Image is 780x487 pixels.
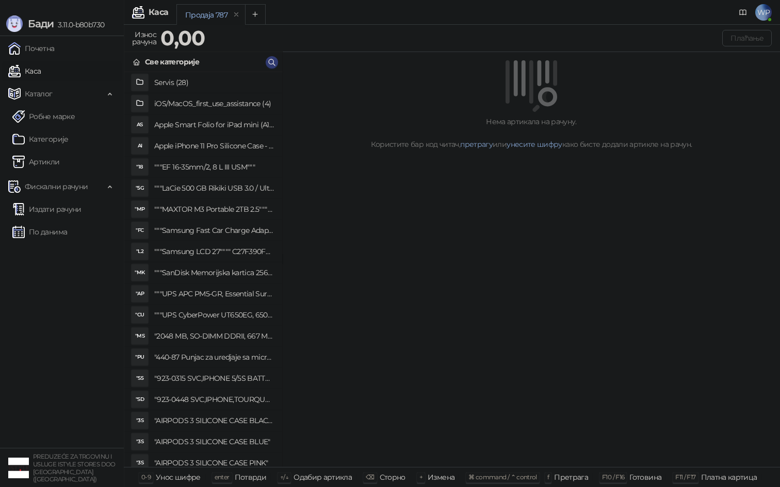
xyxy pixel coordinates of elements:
[132,349,148,365] div: "PU
[12,106,75,127] a: Робне марке
[507,140,562,149] a: унесите шифру
[154,412,274,429] h4: "AIRPODS 3 SILICONE CASE BLACK"
[460,140,493,149] a: претрагу
[154,264,274,281] h4: """SanDisk Memorijska kartica 256GB microSDXC sa SD adapterom SDSQXA1-256G-GN6MA - Extreme PLUS, ...
[132,264,148,281] div: "MK
[8,61,41,81] a: Каса
[554,471,588,484] div: Претрага
[428,471,454,484] div: Измена
[366,473,374,481] span: ⌫
[124,72,282,467] div: grid
[722,30,772,46] button: Плаћање
[154,159,274,175] h4: """EF 16-35mm/2, 8 L III USM"""
[154,391,274,408] h4: "923-0448 SVC,IPHONE,TOURQUE DRIVER KIT .65KGF- CM Šrafciger "
[154,138,274,154] h4: Apple iPhone 11 Pro Silicone Case - Black
[629,471,661,484] div: Готовина
[755,4,772,21] span: WP
[25,176,88,197] span: Фискални рачуни
[132,328,148,344] div: "MS
[154,455,274,471] h4: "AIRPODS 3 SILICONE CASE PINK"
[145,56,199,68] div: Све категорије
[245,4,266,25] button: Add tab
[132,412,148,429] div: "3S
[141,473,151,481] span: 0-9
[675,473,695,481] span: F11 / F17
[154,307,274,323] h4: """UPS CyberPower UT650EG, 650VA/360W , line-int., s_uko, desktop"""
[28,18,54,30] span: Бади
[468,473,537,481] span: ⌘ command / ⌃ control
[154,433,274,450] h4: "AIRPODS 3 SILICONE CASE BLUE"
[149,8,168,16] div: Каса
[154,201,274,217] h4: """MAXTOR M3 Portable 2TB 2.5"""" crni eksterni hard disk HX-M201TCB/GM"""
[132,307,148,323] div: "CU
[215,473,230,481] span: enter
[132,391,148,408] div: "SD
[419,473,423,481] span: +
[132,243,148,260] div: "L2
[154,95,274,112] h4: iOS/MacOS_first_use_assistance (4)
[154,243,274,260] h4: """Samsung LCD 27"""" C27F390FHUXEN"""
[230,10,243,19] button: remove
[12,222,67,242] a: По данима
[160,25,205,51] strong: 0,00
[280,473,288,481] span: ↑/↓
[154,328,274,344] h4: "2048 MB, SO-DIMM DDRII, 667 MHz, Napajanje 1,8 0,1 V, Latencija CL5"
[132,138,148,154] div: AI
[132,286,148,302] div: "AP
[132,159,148,175] div: "18
[154,286,274,302] h4: """UPS APC PM5-GR, Essential Surge Arrest,5 utic_nica"""
[154,222,274,239] h4: """Samsung Fast Car Charge Adapter, brzi auto punja_, boja crna"""
[154,349,274,365] h4: "440-87 Punjac za uredjaje sa micro USB portom 4/1, Stand."
[380,471,405,484] div: Сторно
[130,28,158,48] div: Износ рачуна
[547,473,549,481] span: f
[295,116,768,150] div: Нема артикала на рачуну. Користите бар код читач, или како бисте додали артикле на рачун.
[154,180,274,196] h4: """LaCie 500 GB Rikiki USB 3.0 / Ultra Compact & Resistant aluminum / USB 3.0 / 2.5"""""""
[8,38,55,59] a: Почетна
[185,9,228,21] div: Продаја 787
[154,370,274,387] h4: "923-0315 SVC,IPHONE 5/5S BATTERY REMOVAL TRAY Držač za iPhone sa kojim se otvara display
[132,116,148,133] div: AS
[132,201,148,217] div: "MP
[54,20,104,29] span: 3.11.0-b80b730
[154,116,274,133] h4: Apple Smart Folio for iPad mini (A17 Pro) - Sage
[235,471,267,484] div: Потврди
[12,156,25,168] img: Artikli
[12,129,69,149] a: Категорије
[132,455,148,471] div: "3S
[12,199,82,220] a: Издати рачуни
[132,180,148,196] div: "5G
[602,473,624,481] span: F10 / F16
[735,4,751,21] a: Документација
[6,15,23,32] img: Logo
[132,370,148,387] div: "S5
[25,83,53,104] span: Каталог
[294,471,352,484] div: Одабир артикла
[156,471,201,484] div: Унос шифре
[154,74,274,91] h4: Servis (28)
[12,152,60,172] a: ArtikliАртикли
[132,222,148,239] div: "FC
[8,458,29,478] img: 64x64-companyLogo-77b92cf4-9946-4f36-9751-bf7bb5fd2c7d.png
[33,453,116,483] small: PREDUZEĆE ZA TRGOVINU I USLUGE ISTYLE STORES DOO [GEOGRAPHIC_DATA] ([GEOGRAPHIC_DATA])
[132,433,148,450] div: "3S
[701,471,757,484] div: Платна картица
